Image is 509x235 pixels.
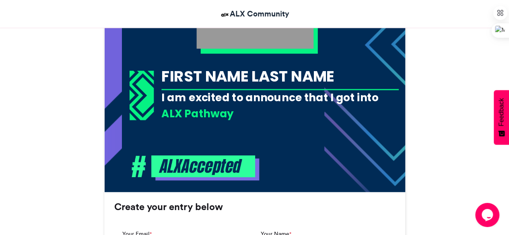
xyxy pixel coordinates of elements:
h3: Create your entry below [114,202,395,212]
img: ALX Community [220,10,230,20]
span: Feedback [498,98,505,126]
div: FIRST NAME LAST NAME [161,65,399,86]
div: I am excited to announce that I got into the [161,90,399,119]
iframe: chat widget [475,203,501,227]
a: ALX Community [220,8,289,20]
div: ALX Pathway [161,106,399,121]
button: Feedback - Show survey [494,90,509,145]
img: 1718367053.733-03abb1a83a9aadad37b12c69bdb0dc1c60dcbf83.png [129,70,154,120]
